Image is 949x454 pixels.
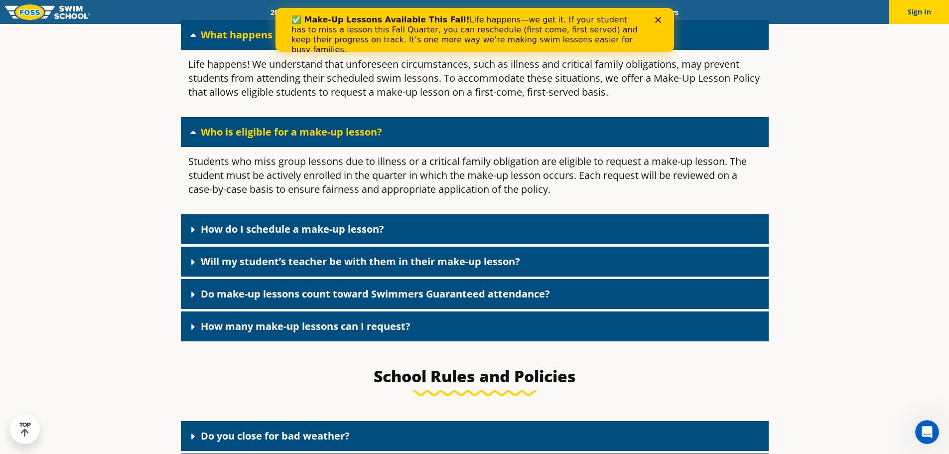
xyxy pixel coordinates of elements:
[181,279,769,309] div: Do make-up lessons count toward Swimmers Guaranteed attendance?
[380,9,390,15] div: Close
[915,420,939,444] iframe: Intercom live chat
[16,7,194,16] b: ✅ Make-Up Lessons Available This Fall!
[275,8,674,52] iframe: Intercom live chat banner
[453,7,509,17] a: About FOSS
[181,421,769,451] div: Do you close for bad weather?
[201,125,382,139] a: Who is eligible for a make-up lesson?
[181,147,769,212] div: Who is eligible for a make-up lesson?
[366,7,453,17] a: Swim Path® Program
[201,255,520,268] a: Will my student’s teacher be with them in their make-up lesson?
[324,7,366,17] a: Schools
[201,28,361,41] a: What happens if I miss a lesson?
[614,7,646,17] a: Blog
[240,366,710,386] h3: School Rules and Policies
[181,20,769,50] div: What happens if I miss a lesson?
[201,287,550,301] a: Do make-up lessons count toward Swimmers Guaranteed attendance?
[201,429,350,443] a: Do you close for bad weather?
[181,311,769,341] div: How many make-up lessons can I request?
[262,7,324,17] a: 2025 Calendar
[181,247,769,277] div: Will my student’s teacher be with them in their make-up lesson?
[5,4,90,20] img: FOSS Swim School Logo
[16,7,367,47] div: Life happens—we get it. If your student has to miss a lesson this Fall Quarter, you can reschedul...
[509,7,615,17] a: Swim Like [PERSON_NAME]
[181,214,769,244] div: How do I schedule a make-up lesson?
[201,319,410,333] a: How many make-up lessons can I request?
[188,57,761,99] p: Life happens! We understand that unforeseen circumstances, such as illness and critical family ob...
[646,7,687,17] a: Careers
[181,117,769,147] div: Who is eligible for a make-up lesson?
[188,154,761,196] p: Students who miss group lessons due to illness or a critical family obligation are eligible to re...
[181,50,769,115] div: What happens if I miss a lesson?
[201,222,384,236] a: How do I schedule a make-up lesson?
[19,422,31,437] div: TOP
